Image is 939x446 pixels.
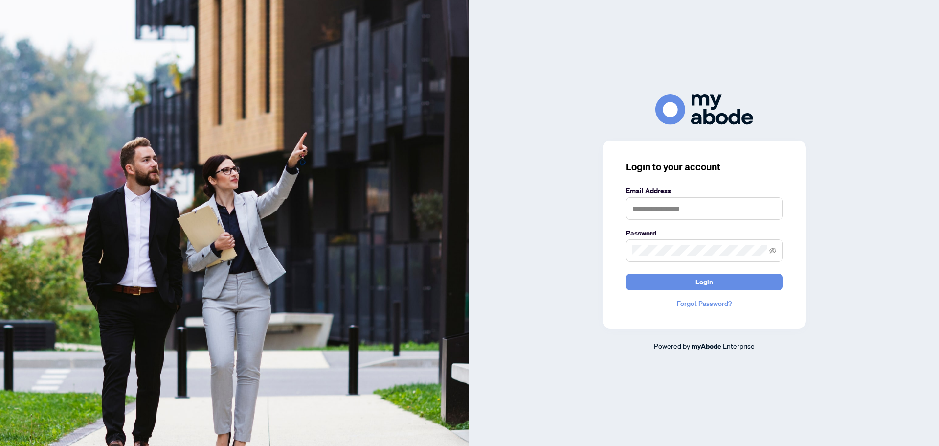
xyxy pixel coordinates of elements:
[626,274,782,290] button: Login
[655,94,753,124] img: ma-logo
[654,341,690,350] span: Powered by
[626,298,782,309] a: Forgot Password?
[626,186,782,196] label: Email Address
[626,160,782,174] h3: Login to your account
[695,274,713,290] span: Login
[769,247,776,254] span: eye-invisible
[723,341,755,350] span: Enterprise
[692,341,721,352] a: myAbode
[626,228,782,238] label: Password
